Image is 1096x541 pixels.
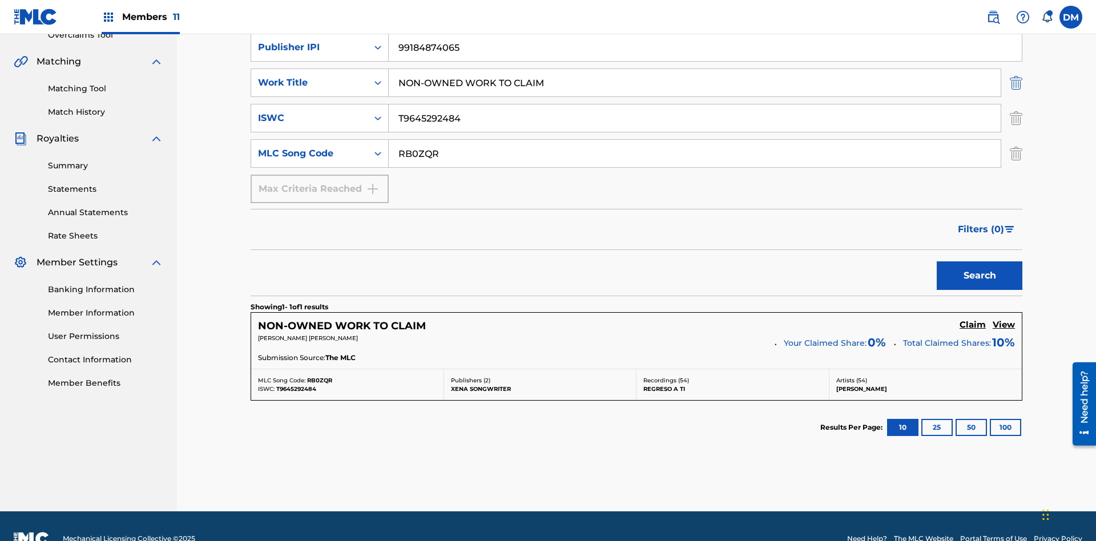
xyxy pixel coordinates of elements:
button: Filters (0) [951,215,1022,244]
span: Members [122,10,180,23]
span: RB0ZQR [307,377,332,384]
span: 11 [173,11,180,22]
a: Matching Tool [48,83,163,95]
img: expand [150,55,163,68]
div: MLC Song Code [258,147,361,160]
h5: NON-OWNED WORK TO CLAIM [258,320,426,333]
a: Member Benefits [48,377,163,389]
a: Rate Sheets [48,230,163,242]
span: 0 % [868,334,886,351]
div: Drag [1042,498,1049,532]
img: expand [150,256,163,269]
div: Publisher IPI [258,41,361,54]
img: search [986,10,1000,24]
img: MLC Logo [14,9,58,25]
div: Help [1012,6,1034,29]
img: Delete Criterion [1010,104,1022,132]
a: Public Search [982,6,1005,29]
p: Recordings ( 54 ) [643,376,822,385]
span: Your Claimed Share: [784,337,867,349]
span: Matching [37,55,81,68]
p: Artists ( 54 ) [836,376,1016,385]
span: The MLC [325,353,356,363]
p: REGRESO A TI [643,385,822,393]
div: User Menu [1059,6,1082,29]
img: Top Rightsholders [102,10,115,24]
a: Member Information [48,307,163,319]
div: Work Title [258,76,361,90]
h5: Claim [960,320,986,330]
div: ISWC [258,111,361,125]
a: Summary [48,160,163,172]
a: Overclaims Tool [48,29,163,41]
span: Total Claimed Shares: [903,338,991,348]
img: Matching [14,55,28,68]
a: Match History [48,106,163,118]
img: expand [150,132,163,146]
iframe: Chat Widget [1039,486,1096,541]
span: [PERSON_NAME] [PERSON_NAME] [258,334,358,342]
img: Member Settings [14,256,27,269]
button: 100 [990,419,1021,436]
span: Filters ( 0 ) [958,223,1004,236]
img: help [1016,10,1030,24]
span: Member Settings [37,256,118,269]
iframe: Resource Center [1064,358,1096,451]
p: Results Per Page: [820,422,885,433]
button: 10 [887,419,918,436]
h5: View [993,320,1015,330]
p: Showing 1 - 1 of 1 results [251,302,328,312]
a: User Permissions [48,330,163,342]
span: Royalties [37,132,79,146]
img: Royalties [14,132,27,146]
span: MLC Song Code: [258,377,305,384]
p: [PERSON_NAME] [836,385,1016,393]
a: Annual Statements [48,207,163,219]
a: Contact Information [48,354,163,366]
div: Notifications [1041,11,1053,23]
p: Publishers ( 2 ) [451,376,630,385]
img: Delete Criterion [1010,139,1022,168]
button: Search [937,261,1022,290]
span: 10 % [992,334,1015,351]
span: ISWC: [258,385,275,393]
a: Statements [48,183,163,195]
span: Submission Source: [258,353,325,363]
p: XENA SONGWRITER [451,385,630,393]
a: Banking Information [48,284,163,296]
span: T9645292484 [276,385,316,393]
a: View [993,320,1015,332]
button: 50 [956,419,987,436]
img: Delete Criterion [1010,68,1022,97]
button: 25 [921,419,953,436]
img: filter [1005,226,1014,233]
